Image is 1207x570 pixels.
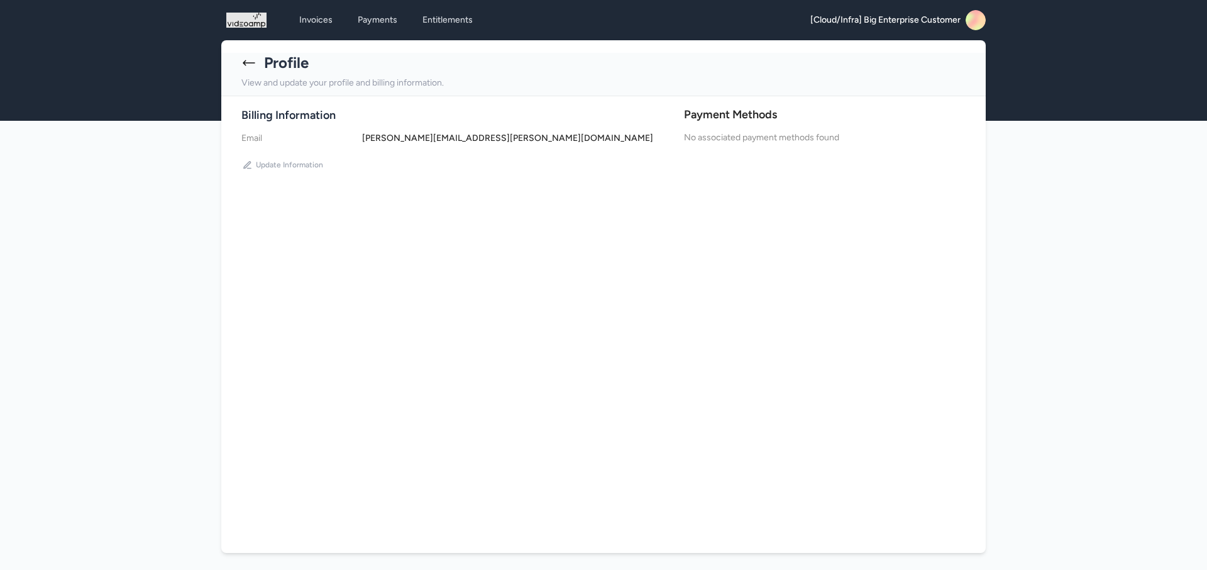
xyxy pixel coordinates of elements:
[292,9,340,31] a: Invoices
[684,106,966,123] h2: Payment Methods
[362,131,676,145] h4: [PERSON_NAME][EMAIL_ADDRESS][PERSON_NAME][DOMAIN_NAME]
[415,9,480,31] a: Entitlements
[241,155,324,175] button: Update Information
[264,53,309,73] h1: Profile
[810,10,986,30] a: [Cloud/Infra] Big Enterprise Customer
[226,10,267,30] img: logo_1757534123.png
[241,106,676,124] h1: Billing Information
[241,75,966,91] p: View and update your profile and billing information.
[810,14,961,26] span: [Cloud/Infra] Big Enterprise Customer
[350,9,405,31] a: Payments
[241,131,342,145] h4: Email
[684,131,966,144] h4: No associated payment methods found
